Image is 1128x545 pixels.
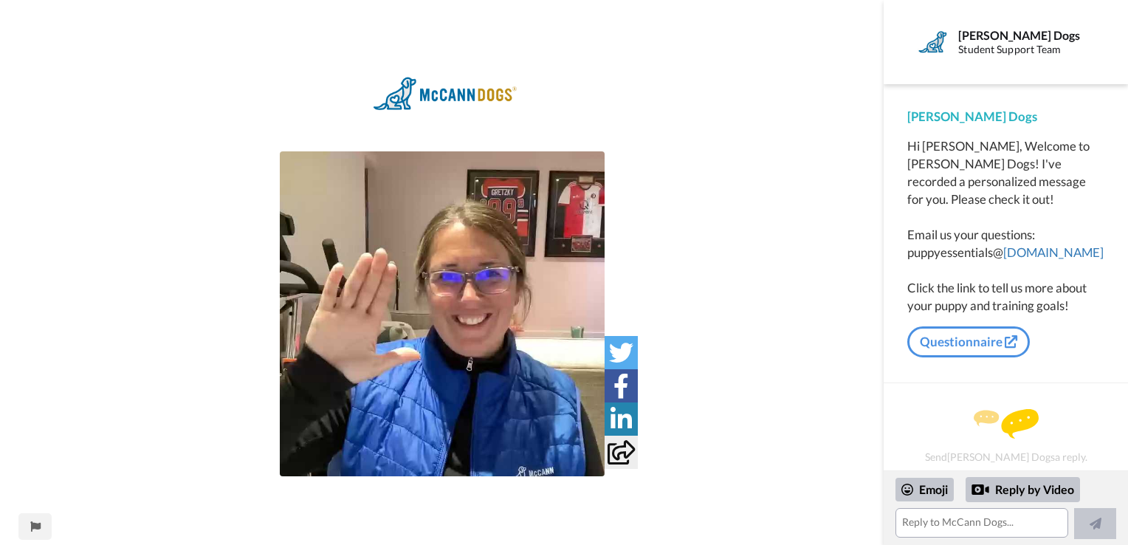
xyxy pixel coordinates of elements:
[907,326,1030,357] a: Questionnaire
[1003,244,1104,260] a: [DOMAIN_NAME]
[361,65,523,122] img: 2661cd61-831e-46ea-aab1-ec9d2ab76c5f
[974,409,1039,439] img: message.svg
[904,409,1108,463] div: Send [PERSON_NAME] Dogs a reply.
[966,477,1080,502] div: Reply by Video
[907,108,1104,126] div: [PERSON_NAME] Dogs
[907,137,1104,315] div: Hi [PERSON_NAME], Welcome to [PERSON_NAME] Dogs! I've recorded a personalized message for you. Pl...
[958,44,1104,56] div: Student Support Team
[280,151,605,476] img: 8be5329f-3ef6-4421-a233-855a1f3858ea-thumb.jpg
[958,28,1104,42] div: [PERSON_NAME] Dogs
[915,24,951,60] img: Profile Image
[895,478,954,501] div: Emoji
[971,481,989,498] div: Reply by Video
